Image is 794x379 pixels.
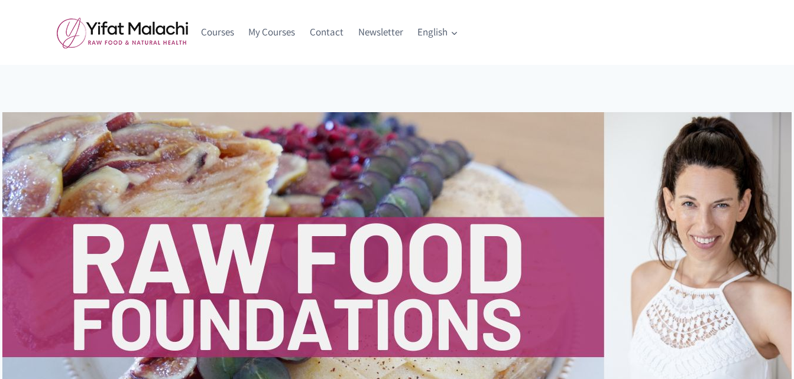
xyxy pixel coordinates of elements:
nav: Primary Navigation [194,18,465,47]
img: yifat_logo41_en.png [57,17,188,48]
a: My Courses [241,18,303,47]
a: English [410,18,465,47]
span: English [417,24,458,40]
a: Courses [194,18,242,47]
a: Newsletter [351,18,410,47]
a: Contact [303,18,351,47]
